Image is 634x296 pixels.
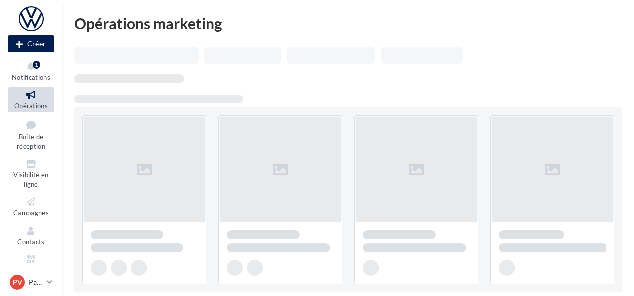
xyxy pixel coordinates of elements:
[13,277,22,287] span: PV
[74,16,622,31] div: Opérations marketing
[14,102,48,110] span: Opérations
[8,35,54,52] div: Nouvelle campagne
[8,156,54,190] a: Visibilité en ligne
[8,194,54,219] a: Campagnes
[13,171,48,188] span: Visibilité en ligne
[8,87,54,112] a: Opérations
[33,61,40,69] div: 1
[8,59,54,83] button: Notifications 1
[8,223,54,248] a: Contacts
[8,273,54,292] a: PV Partenaire VW
[8,252,54,276] a: Médiathèque
[29,277,43,287] p: Partenaire VW
[12,73,50,81] span: Notifications
[8,116,54,153] a: Boîte de réception
[8,35,54,52] button: Créer
[17,238,45,246] span: Contacts
[13,209,49,217] span: Campagnes
[17,133,45,150] span: Boîte de réception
